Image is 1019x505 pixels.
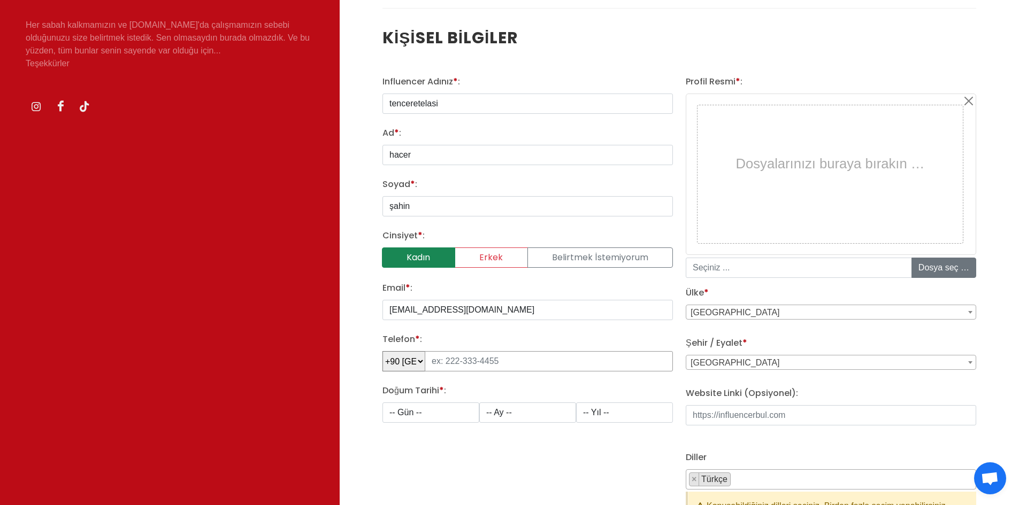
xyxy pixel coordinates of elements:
[455,247,528,268] label: Erkek
[686,75,742,88] label: Profil Resmi :
[700,475,730,484] span: Türkçe
[686,451,707,464] label: Diller
[382,229,425,242] label: Cinsiyet :
[382,127,401,139] label: Ad :
[686,355,976,370] span: Adana
[382,178,417,191] label: Soyad :
[689,472,731,486] li: Türkçe
[686,355,976,370] span: Adana
[382,384,446,397] label: Doğum Tarihi :
[733,477,740,486] textarea: Search
[686,405,976,425] input: https://influencerbul.com
[686,337,747,349] label: Şehir / Eyalet
[382,75,460,88] label: Influencer Adınız :
[527,247,673,268] label: Belirtmek İstemiyorum
[974,462,1006,494] div: Açık sohbet
[692,475,696,484] span: ×
[382,333,422,346] label: Telefon :
[686,286,709,299] label: Ülke
[425,351,673,371] input: ex: 222-333-4455
[686,305,976,320] span: Türkiye
[686,258,912,278] input: Seçiniz ...
[962,95,975,107] button: Close
[382,300,673,320] input: johndoe@influencerbul.com
[686,305,976,320] span: Türkiye
[382,247,455,268] label: Kadın
[382,26,976,50] h2: Kişisel Bilgiler
[26,19,314,70] p: Her sabah kalkmamızın ve [DOMAIN_NAME]'da çalışmamızın sebebi olduğunuzu size belirtmek istedik. ...
[700,108,960,219] div: Dosyalarınızı buraya bırakın …
[686,387,798,400] label: Website Linki (Opsiyonel):
[382,282,412,294] label: Email :
[689,473,699,486] button: Remove item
